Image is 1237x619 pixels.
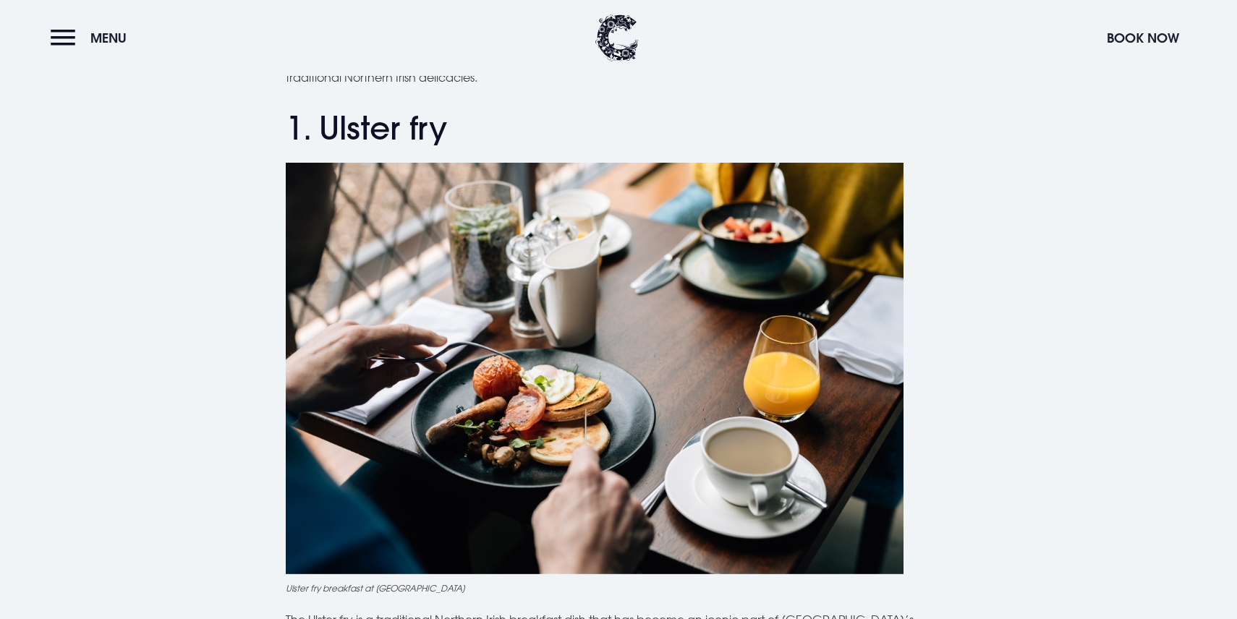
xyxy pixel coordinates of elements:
[90,30,127,46] span: Menu
[1100,22,1186,54] button: Book Now
[286,109,951,148] h2: 1. Ulster fry
[286,581,951,594] figcaption: Ulster fry breakfast at [GEOGRAPHIC_DATA]
[286,163,904,574] img: Traditional Northern Irish breakfast
[595,14,639,61] img: Clandeboye Lodge
[51,22,134,54] button: Menu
